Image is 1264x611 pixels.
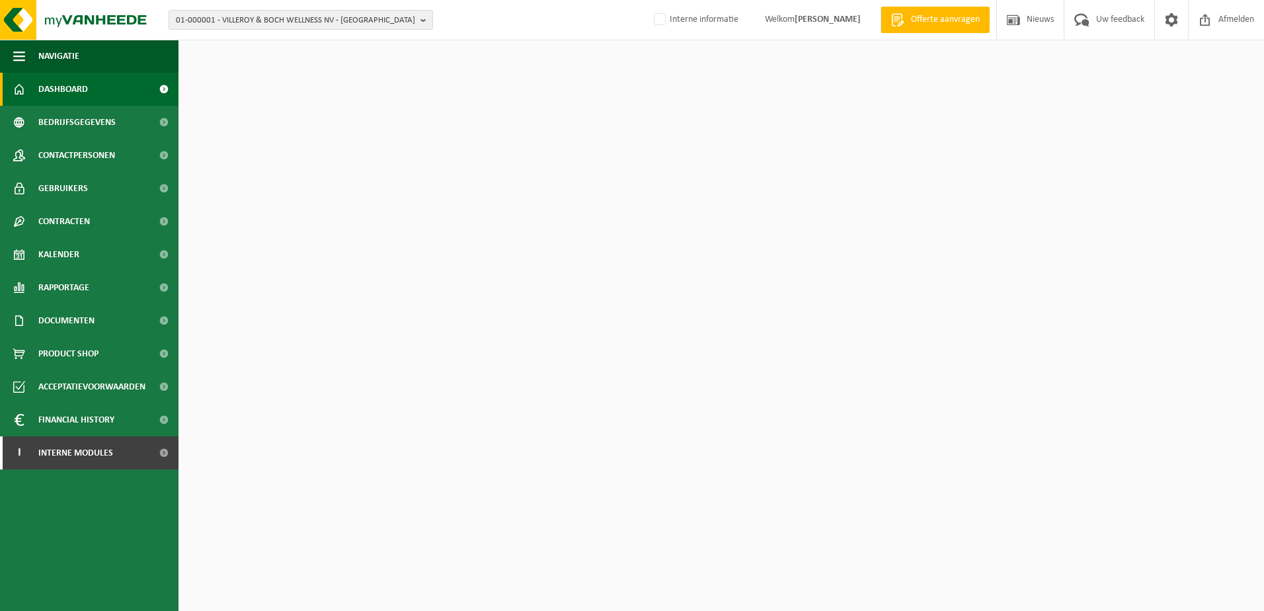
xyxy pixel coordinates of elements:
[38,40,79,73] span: Navigatie
[881,7,990,33] a: Offerte aanvragen
[169,10,433,30] button: 01-000001 - VILLEROY & BOCH WELLNESS NV - [GEOGRAPHIC_DATA]
[38,205,90,238] span: Contracten
[38,436,113,469] span: Interne modules
[38,139,115,172] span: Contactpersonen
[38,370,145,403] span: Acceptatievoorwaarden
[38,271,89,304] span: Rapportage
[38,106,116,139] span: Bedrijfsgegevens
[38,304,95,337] span: Documenten
[651,10,738,30] label: Interne informatie
[795,15,861,24] strong: [PERSON_NAME]
[38,172,88,205] span: Gebruikers
[176,11,415,30] span: 01-000001 - VILLEROY & BOCH WELLNESS NV - [GEOGRAPHIC_DATA]
[908,13,983,26] span: Offerte aanvragen
[13,436,25,469] span: I
[38,337,99,370] span: Product Shop
[38,403,114,436] span: Financial History
[38,73,88,106] span: Dashboard
[38,238,79,271] span: Kalender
